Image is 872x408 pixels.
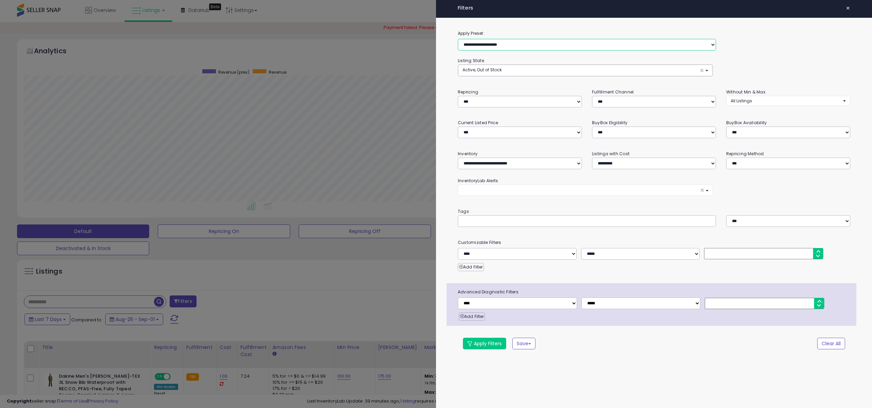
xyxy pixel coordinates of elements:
button: Clear All [817,338,845,349]
small: Repricing [458,89,478,95]
span: Advanced Diagnostic Filters [453,288,856,296]
span: × [700,67,704,74]
small: Inventory [458,151,478,157]
h4: Filters [458,5,850,11]
button: × [843,3,853,13]
button: Add Filter [458,263,484,271]
button: Save [512,338,535,349]
small: Listing State [458,58,484,63]
small: InventoryLab Alerts [458,178,498,184]
small: Listings with Cost [592,151,629,157]
span: Active, Out of Stock [463,67,502,73]
span: × [700,187,704,194]
small: Tags [453,208,855,215]
small: Fulfillment Channel [592,89,634,95]
button: Apply Filters [463,338,506,349]
small: BuyBox Availability [726,120,767,126]
small: Without Min & Max [726,89,765,95]
label: Apply Preset: [453,30,855,37]
small: Customizable Filters [453,239,855,246]
small: Current Listed Price [458,120,498,126]
button: Active, Out of Stock × [458,65,713,76]
span: All Listings [731,98,752,104]
button: All Listings [726,96,850,106]
button: Add Filter [459,312,485,321]
span: × [846,3,850,13]
small: Repricing Method [726,151,764,157]
button: × [458,185,713,196]
small: BuyBox Eligibility [592,120,627,126]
